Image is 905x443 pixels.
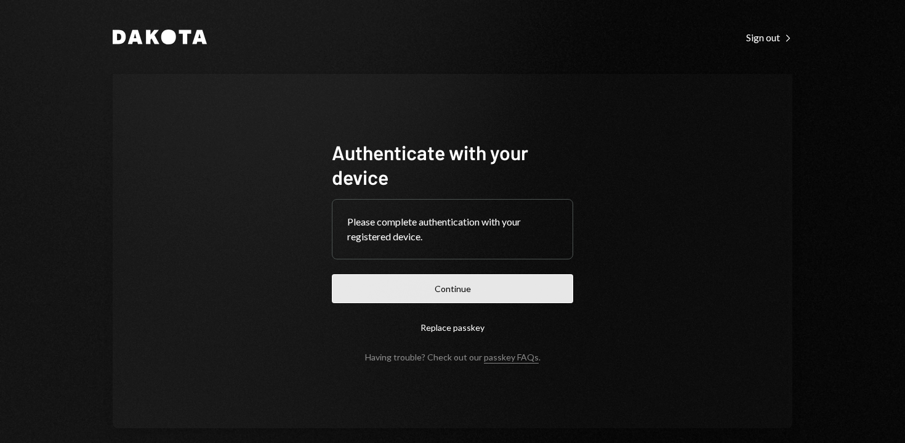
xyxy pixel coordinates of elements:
button: Continue [332,274,573,303]
div: Sign out [746,31,792,44]
div: Having trouble? Check out our . [365,352,541,362]
h1: Authenticate with your device [332,140,573,189]
a: Sign out [746,30,792,44]
a: passkey FAQs [484,352,539,364]
div: Please complete authentication with your registered device. [347,214,558,244]
button: Replace passkey [332,313,573,342]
